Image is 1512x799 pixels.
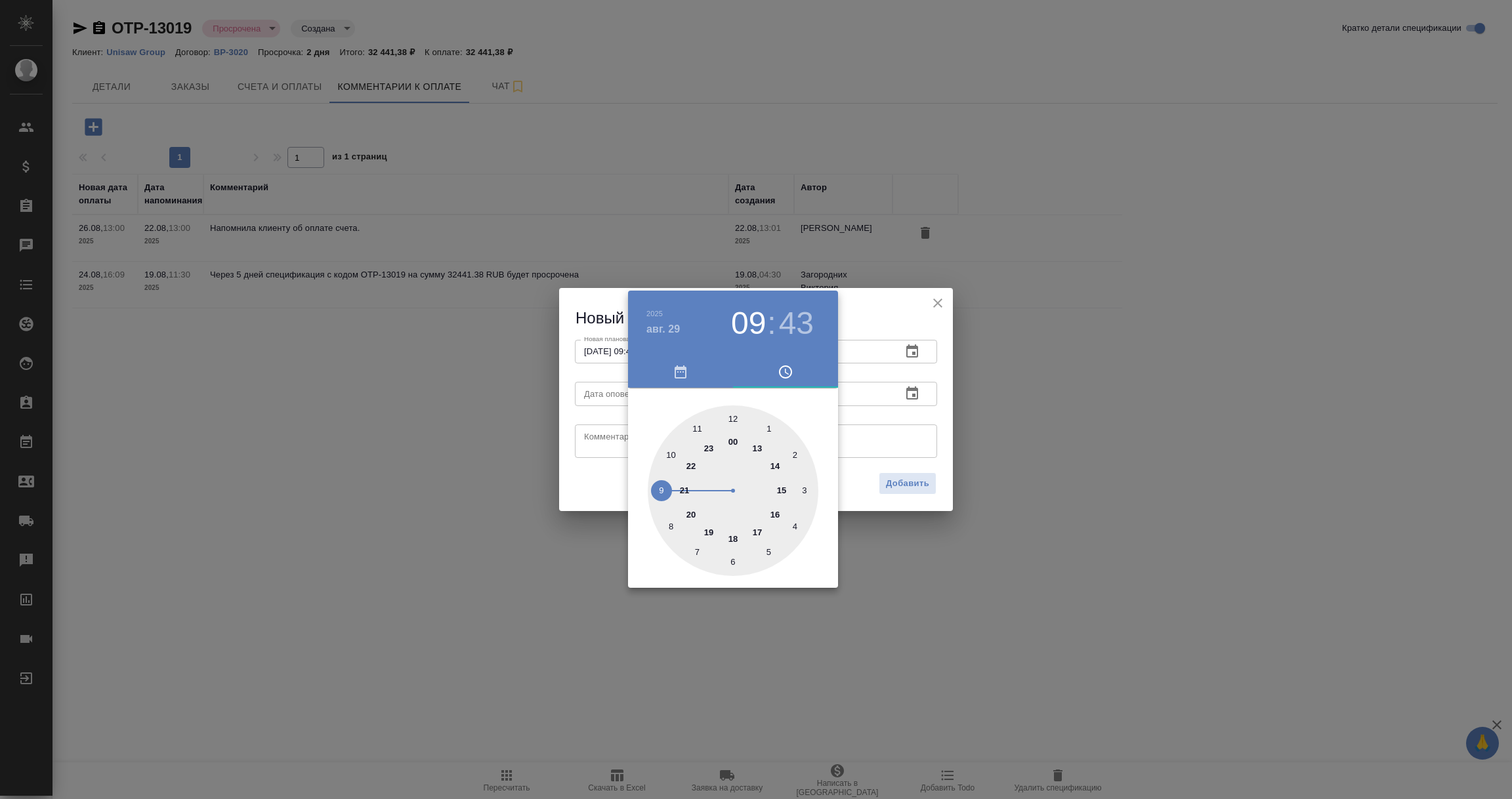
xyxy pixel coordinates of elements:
[767,305,776,342] h3: :
[646,310,663,318] button: 2025
[731,305,766,342] button: 09
[646,321,680,337] button: авг. 29
[779,305,814,342] button: 43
